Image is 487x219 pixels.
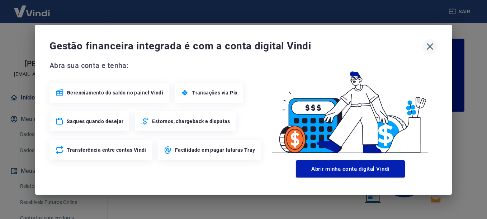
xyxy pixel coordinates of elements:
[67,146,146,154] span: Transferência entre contas Vindi
[192,89,237,96] span: Transações via Pix
[49,60,263,71] span: Abra sua conta e tenha:
[152,118,230,125] span: Estornos, chargeback e disputas
[67,89,163,96] span: Gerenciamento do saldo no painel Vindi
[67,118,123,125] span: Saques quando desejar
[263,60,438,157] img: Good Billing
[296,160,405,177] button: Abrir minha conta digital Vindi
[175,146,255,154] span: Facilidade em pagar faturas Tray
[49,39,422,53] span: Gestão financeira integrada é com a conta digital Vindi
